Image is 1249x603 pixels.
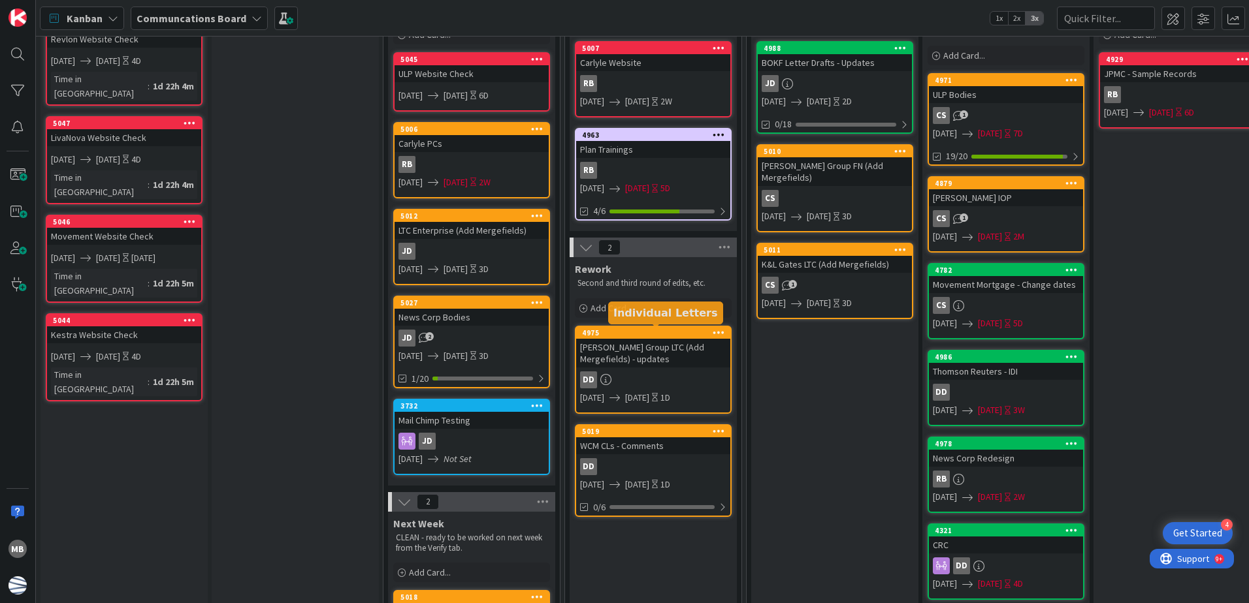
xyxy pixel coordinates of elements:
div: 5010[PERSON_NAME] Group FN (Add Mergefields) [758,146,912,186]
span: 1 [788,280,797,288]
span: Add Card... [943,50,985,61]
div: DD [929,384,1083,401]
span: [DATE] [398,349,423,363]
a: 5006Carlyle PCsRB[DATE][DATE]2W [393,122,550,198]
span: Support [27,2,59,18]
span: [DATE] [1104,106,1128,119]
div: 1d 22h 4m [150,79,197,93]
span: [DATE] [51,350,75,363]
a: 4986Thomson Reuters - IDIDD[DATE][DATE]3W [928,350,1084,426]
span: [DATE] [398,452,423,466]
span: 3x [1026,12,1043,25]
div: ULP Website Check [395,65,549,82]
span: Next Week [393,517,444,530]
div: 4963Plan Trainings [576,129,730,158]
div: Movement Website Check [47,228,201,245]
div: 5D [1013,317,1023,330]
span: 2 [598,240,621,255]
div: BOKF Letter Drafts - Updates [758,54,912,71]
div: MB [8,540,27,558]
div: Mail Chimp Testing [395,412,549,429]
div: 4963 [576,129,730,141]
div: 5011 [758,244,912,256]
span: [DATE] [580,478,604,491]
div: Carlyle PCs [395,135,549,152]
span: [DATE] [933,127,957,140]
a: Revlon Website Check[DATE][DATE]4DTime in [GEOGRAPHIC_DATA]:1d 22h 4m [46,18,203,106]
div: LTC Enterprise (Add Mergefields) [395,222,549,239]
span: 1 [960,213,968,222]
div: K&L Gates LTC (Add Mergefields) [758,256,912,273]
div: 4879 [929,178,1083,189]
div: 5011K&L Gates LTC (Add Mergefields) [758,244,912,273]
div: Revlon Website Check [47,31,201,48]
div: 4321 [935,526,1083,535]
div: 5010 [758,146,912,157]
span: 2 [425,332,434,341]
div: Get Started [1173,527,1222,540]
div: RB [580,162,597,179]
div: Plan Trainings [576,141,730,158]
div: 3732Mail Chimp Testing [395,400,549,429]
span: [DATE] [762,209,786,223]
div: 5046Movement Website Check [47,216,201,245]
div: 5012 [395,210,549,222]
div: JD [762,75,779,92]
span: : [148,178,150,192]
div: 3W [1013,403,1025,417]
span: [DATE] [933,577,957,591]
div: 5019 [582,427,730,436]
span: [DATE] [1149,106,1173,119]
div: 4963 [582,131,730,140]
div: 2W [660,95,672,108]
div: Movement Mortgage - Change dates [929,276,1083,293]
span: [DATE] [96,350,120,363]
span: [DATE] [625,478,649,491]
span: 0/6 [593,501,606,514]
a: 5047LivaNova Website Check[DATE][DATE]4DTime in [GEOGRAPHIC_DATA]:1d 22h 4m [46,116,203,204]
span: Add Card... [409,566,451,578]
span: [DATE] [625,95,649,108]
input: Quick Filter... [1057,7,1155,30]
span: [DATE] [978,490,1002,504]
div: 4782 [929,264,1083,276]
div: 5027News Corp Bodies [395,297,549,326]
div: 5045ULP Website Check [395,54,549,82]
a: 4988BOKF Letter Drafts - UpdatesJD[DATE][DATE]2D0/18 [756,41,913,134]
div: 4978 [935,439,1083,448]
div: 2D [842,95,852,108]
div: 1d 22h 4m [150,178,197,192]
a: 4971ULP BodiesCS[DATE][DATE]7D19/20 [928,73,1084,166]
div: 4D [131,54,141,68]
img: Visit kanbanzone.com [8,8,27,27]
div: CS [762,277,779,294]
span: 19/20 [946,149,967,163]
div: Time in [GEOGRAPHIC_DATA] [51,269,148,298]
a: 5019WCM CLs - CommentsDD[DATE][DATE]1D0/6 [575,424,732,517]
a: 5010[PERSON_NAME] Group FN (Add Mergefields)CS[DATE][DATE]3D [756,144,913,232]
div: Time in [GEOGRAPHIC_DATA] [51,367,148,396]
i: Not Set [444,453,472,465]
div: RB [576,75,730,92]
div: JD [398,330,415,347]
div: 1D [660,391,670,405]
a: 4782Movement Mortgage - Change datesCS[DATE][DATE]5D [928,263,1084,339]
div: JD [419,433,436,450]
div: 4986 [929,351,1083,363]
span: [DATE] [444,89,468,102]
span: [DATE] [96,153,120,166]
div: 4971 [929,74,1083,86]
div: 4988 [764,44,912,53]
div: JD [395,433,549,450]
div: 5027 [400,298,549,307]
span: [DATE] [398,262,423,276]
div: Time in [GEOGRAPHIC_DATA] [51,170,148,199]
div: 3D [479,349,489,363]
div: DD [580,371,597,388]
span: [DATE] [398,176,423,189]
div: WCM CLs - Comments [576,437,730,454]
div: JD [758,75,912,92]
span: 1/20 [412,372,429,386]
div: Carlyle Website [576,54,730,71]
div: CS [762,190,779,207]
